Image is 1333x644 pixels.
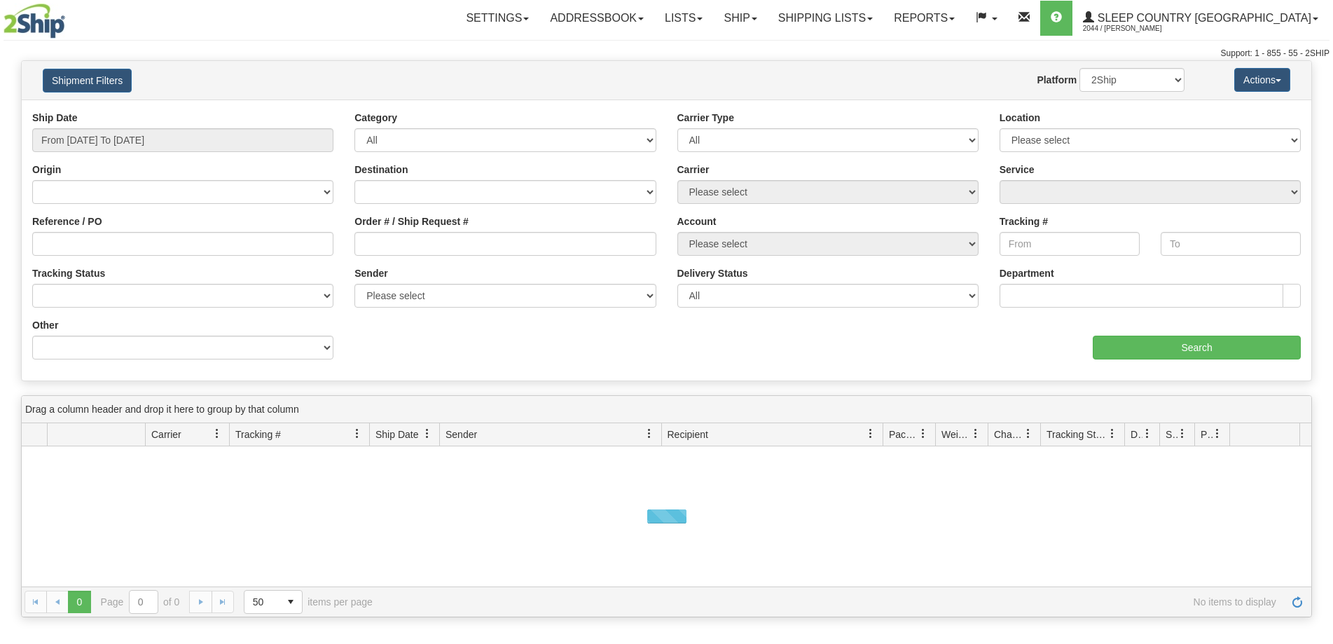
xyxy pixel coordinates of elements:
span: Weight [941,427,971,441]
span: Packages [889,427,918,441]
span: Sender [446,427,477,441]
label: Carrier Type [677,111,734,125]
a: Weight filter column settings [964,422,988,446]
button: Actions [1234,68,1290,92]
a: Ship Date filter column settings [415,422,439,446]
label: Sender [354,266,387,280]
a: Packages filter column settings [911,422,935,446]
span: Sleep Country [GEOGRAPHIC_DATA] [1094,12,1311,24]
a: Addressbook [539,1,654,36]
div: grid grouping header [22,396,1311,423]
a: Ship [713,1,767,36]
span: select [279,591,302,613]
a: Lists [654,1,713,36]
label: Location [1000,111,1040,125]
label: Destination [354,163,408,177]
label: Other [32,318,58,332]
label: Origin [32,163,61,177]
span: Charge [994,427,1023,441]
span: Page of 0 [101,590,180,614]
a: Sleep Country [GEOGRAPHIC_DATA] 2044 / [PERSON_NAME] [1072,1,1329,36]
label: Department [1000,266,1054,280]
label: Platform [1037,73,1077,87]
label: Carrier [677,163,710,177]
iframe: chat widget [1301,250,1332,393]
a: Refresh [1286,591,1308,613]
span: Tracking Status [1047,427,1107,441]
a: Shipping lists [768,1,883,36]
a: Sender filter column settings [637,422,661,446]
span: Pickup Status [1201,427,1213,441]
input: From [1000,232,1140,256]
button: Shipment Filters [43,69,132,93]
span: Tracking # [235,427,281,441]
span: Page 0 [68,591,90,613]
label: Account [677,214,717,228]
label: Ship Date [32,111,78,125]
a: Charge filter column settings [1016,422,1040,446]
span: No items to display [392,596,1276,608]
label: Tracking Status [32,266,105,280]
a: Pickup Status filter column settings [1206,422,1229,446]
span: Shipment Issues [1166,427,1177,441]
span: 2044 / [PERSON_NAME] [1083,22,1188,36]
img: logo2044.jpg [4,4,65,39]
a: Tracking # filter column settings [345,422,369,446]
span: items per page [244,590,373,614]
span: Ship Date [375,427,418,441]
label: Order # / Ship Request # [354,214,469,228]
input: Search [1093,336,1301,359]
label: Delivery Status [677,266,748,280]
a: Recipient filter column settings [859,422,883,446]
label: Service [1000,163,1035,177]
a: Tracking Status filter column settings [1100,422,1124,446]
span: Carrier [151,427,181,441]
label: Reference / PO [32,214,102,228]
div: Support: 1 - 855 - 55 - 2SHIP [4,48,1329,60]
input: To [1161,232,1301,256]
label: Category [354,111,397,125]
a: Reports [883,1,965,36]
span: Delivery Status [1131,427,1142,441]
a: Delivery Status filter column settings [1135,422,1159,446]
span: Recipient [668,427,708,441]
label: Tracking # [1000,214,1048,228]
a: Carrier filter column settings [205,422,229,446]
span: Page sizes drop down [244,590,303,614]
a: Shipment Issues filter column settings [1170,422,1194,446]
a: Settings [455,1,539,36]
span: 50 [253,595,271,609]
